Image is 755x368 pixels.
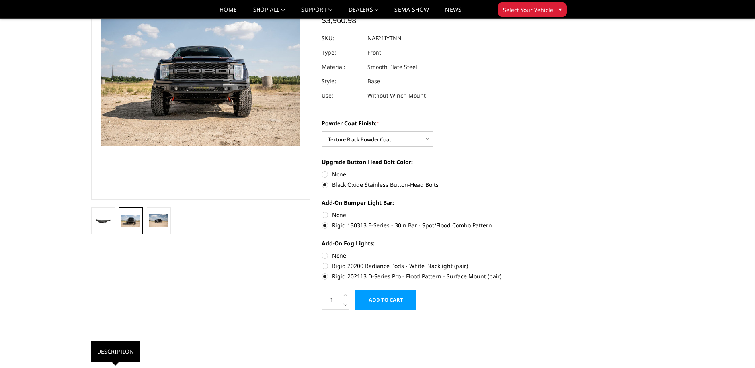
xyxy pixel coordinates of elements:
[367,88,426,103] dd: Without Winch Mount
[503,6,553,14] span: Select Your Vehicle
[322,74,361,88] dt: Style:
[149,214,168,227] img: 2021-2025 Ford Raptor - Freedom Series - Base Front Bumper (non-winch)
[394,7,429,18] a: SEMA Show
[322,45,361,60] dt: Type:
[322,180,541,189] label: Black Oxide Stainless Button-Head Bolts
[322,15,356,25] span: $3,960.98
[322,198,541,207] label: Add-On Bumper Light Bar:
[322,158,541,166] label: Upgrade Button Head Bolt Color:
[322,60,361,74] dt: Material:
[322,170,541,178] label: None
[220,7,237,18] a: Home
[322,88,361,103] dt: Use:
[322,251,541,260] label: None
[322,119,541,127] label: Powder Coat Finish:
[445,7,461,18] a: News
[559,5,562,14] span: ▾
[367,45,381,60] dd: Front
[301,7,333,18] a: Support
[91,341,140,362] a: Description
[355,290,416,310] input: Add to Cart
[367,60,417,74] dd: Smooth Plate Steel
[498,2,567,17] button: Select Your Vehicle
[367,31,402,45] dd: NAF21IYTNN
[349,7,379,18] a: Dealers
[322,221,541,229] label: Rigid 130313 E-Series - 30in Bar - Spot/Flood Combo Pattern
[253,7,285,18] a: shop all
[322,31,361,45] dt: SKU:
[322,211,541,219] label: None
[367,74,380,88] dd: Base
[322,272,541,280] label: Rigid 202113 D-Series Pro - Flood Pattern - Surface Mount (pair)
[121,215,140,227] img: 2021-2025 Ford Raptor - Freedom Series - Base Front Bumper (non-winch)
[322,262,541,270] label: Rigid 20200 Radiance Pods - White Blacklight (pair)
[322,239,541,247] label: Add-On Fog Lights:
[94,217,113,226] img: 2021-2025 Ford Raptor - Freedom Series - Base Front Bumper (non-winch)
